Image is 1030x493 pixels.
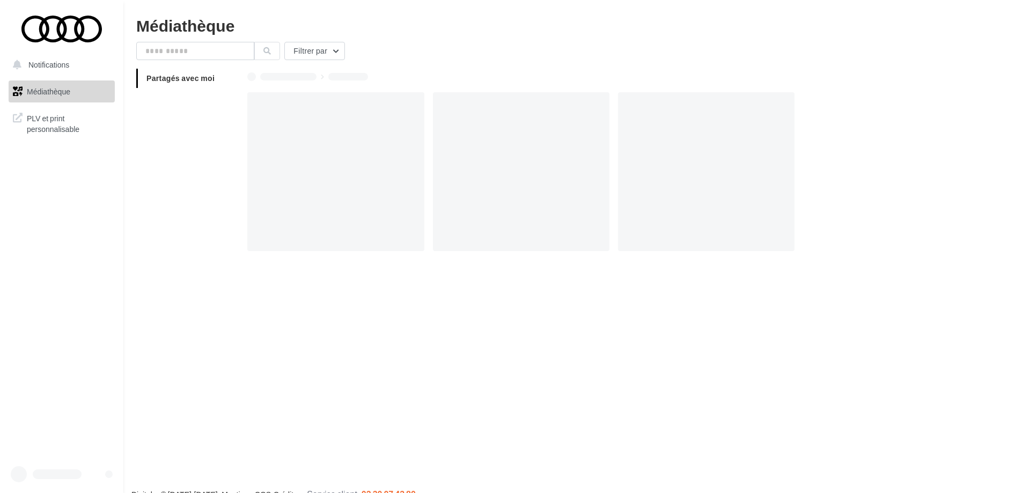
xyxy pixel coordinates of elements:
[27,111,111,134] span: PLV et print personnalisable
[6,54,113,76] button: Notifications
[6,107,117,138] a: PLV et print personnalisable
[146,73,215,83] span: Partagés avec moi
[136,17,1017,33] div: Médiathèque
[27,87,70,96] span: Médiathèque
[28,60,69,69] span: Notifications
[284,42,345,60] button: Filtrer par
[6,80,117,103] a: Médiathèque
